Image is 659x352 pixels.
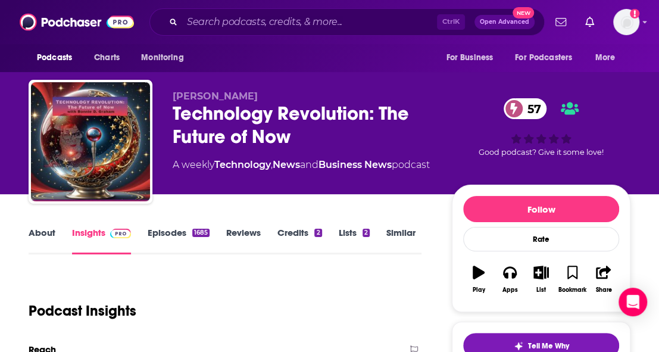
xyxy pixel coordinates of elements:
[588,258,619,301] button: Share
[613,9,639,35] button: Show profile menu
[513,7,534,18] span: New
[273,159,300,170] a: News
[595,49,616,66] span: More
[474,15,535,29] button: Open AdvancedNew
[173,158,430,172] div: A weekly podcast
[133,46,199,69] button: open menu
[507,46,589,69] button: open menu
[473,286,485,294] div: Play
[300,159,318,170] span: and
[463,227,619,251] div: Rate
[363,229,370,237] div: 2
[463,196,619,222] button: Follow
[94,49,120,66] span: Charts
[226,227,261,254] a: Reviews
[619,288,647,316] div: Open Intercom Messenger
[148,227,210,254] a: Episodes1685
[192,229,210,237] div: 1685
[141,49,183,66] span: Monitoring
[29,302,136,320] h1: Podcast Insights
[536,286,546,294] div: List
[479,148,604,157] span: Good podcast? Give it some love!
[587,46,630,69] button: open menu
[72,227,131,254] a: InsightsPodchaser Pro
[504,98,547,119] a: 57
[86,46,127,69] a: Charts
[29,46,88,69] button: open menu
[515,49,572,66] span: For Podcasters
[437,14,465,30] span: Ctrl K
[551,12,571,32] a: Show notifications dropdown
[339,227,370,254] a: Lists2
[452,91,630,164] div: 57Good podcast? Give it some love!
[494,258,525,301] button: Apps
[214,159,271,170] a: Technology
[463,258,494,301] button: Play
[613,9,639,35] img: User Profile
[277,227,321,254] a: Credits2
[31,82,150,201] img: Technology Revolution: The Future of Now
[173,91,258,102] span: [PERSON_NAME]
[271,159,273,170] span: ,
[149,8,545,36] div: Search podcasts, credits, & more...
[480,19,529,25] span: Open Advanced
[110,229,131,238] img: Podchaser Pro
[37,49,72,66] span: Podcasts
[182,13,437,32] input: Search podcasts, credits, & more...
[526,258,557,301] button: List
[595,286,611,294] div: Share
[386,227,416,254] a: Similar
[630,9,639,18] svg: Add a profile image
[438,46,508,69] button: open menu
[528,341,569,351] span: Tell Me Why
[557,258,588,301] button: Bookmark
[314,229,321,237] div: 2
[514,341,523,351] img: tell me why sparkle
[20,11,134,33] img: Podchaser - Follow, Share and Rate Podcasts
[29,227,55,254] a: About
[516,98,547,119] span: 57
[318,159,392,170] a: Business News
[446,49,493,66] span: For Business
[558,286,586,294] div: Bookmark
[580,12,599,32] a: Show notifications dropdown
[613,9,639,35] span: Logged in as rachellerussopr
[502,286,518,294] div: Apps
